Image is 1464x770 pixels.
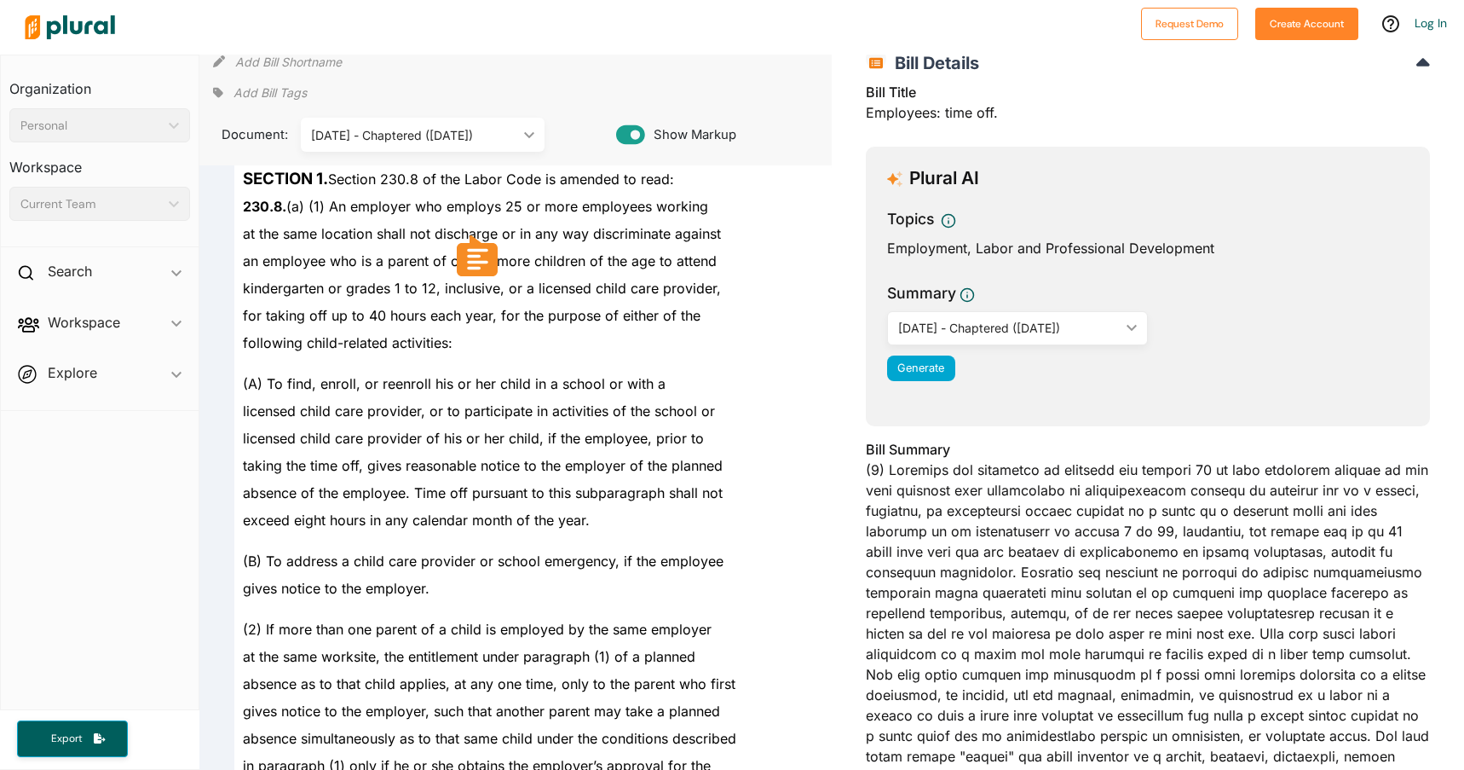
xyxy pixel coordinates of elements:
[866,82,1430,133] div: Employees: time off.
[243,675,735,692] span: absence as to that child applies, at any one time, only to the parent who first
[1255,14,1358,32] a: Create Account
[17,721,128,757] button: Export
[1415,15,1447,31] a: Log In
[243,375,666,392] span: (A) To find, enroll, or reenroll his or her child in a school or with a
[243,171,674,188] span: Section 230.8 of the Labor Code is amended to read:
[886,53,979,73] span: Bill Details
[213,125,280,144] span: Document:
[866,82,1430,102] h3: Bill Title
[243,225,721,242] span: at the same location shall not discharge or in any way discriminate against
[1141,14,1238,32] a: Request Demo
[48,262,92,281] h2: Search
[243,198,708,215] span: (a) (1) An employer who employs 25 or more employees working
[243,703,720,720] span: gives notice to the employer, such that another parent may take a planned
[39,732,94,746] span: Export
[311,126,517,144] div: [DATE] - Chaptered ([DATE])
[20,117,162,135] div: Personal
[213,80,307,106] div: Add tags
[898,319,1120,337] div: [DATE] - Chaptered ([DATE])
[9,142,190,180] h3: Workspace
[887,356,955,381] button: Generate
[243,430,704,447] span: licensed child care provider of his or her child, if the employee, prior to
[243,730,736,747] span: absence simultaneously as to that same child under the conditions described
[897,362,944,374] span: Generate
[1255,8,1358,40] button: Create Account
[243,621,712,638] span: (2) If more than one parent of a child is employed by the same employer
[243,484,723,501] span: absence of the employee. Time off pursuant to this subparagraph shall not
[243,402,715,420] span: licensed child care provider, or to participate in activities of the school or
[243,457,723,474] span: taking the time off, gives reasonable notice to the employer of the planned
[233,84,307,101] span: Add Bill Tags
[887,208,934,230] h3: Topics
[243,648,695,665] span: at the same worksite, the entitlement under paragraph (1) of a planned
[243,307,700,324] span: for taking off up to 40 hours each year, for the purpose of either of the
[243,280,721,297] span: kindergarten or grades 1 to 12, inclusive, or a licensed child care provider,
[243,334,452,351] span: following child-related activities:
[243,169,328,188] strong: SECTION 1.
[20,195,162,213] div: Current Team
[1141,8,1238,40] button: Request Demo
[235,48,342,75] button: Add Bill Shortname
[887,282,956,304] h3: Summary
[866,439,1430,460] h3: Bill Summary
[645,125,736,144] span: Show Markup
[243,252,717,269] span: an employee who is a parent of one or more children of the age to attend
[887,238,1409,258] div: Employment, Labor and Professional Development
[9,64,190,101] h3: Organization
[243,512,590,529] span: exceed eight hours in any calendar month of the year.
[243,198,286,215] strong: 230.8.
[243,553,723,570] span: (B) To address a child care provider or school emergency, if the employee
[909,168,979,189] h3: Plural AI
[243,580,429,597] span: gives notice to the employer.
